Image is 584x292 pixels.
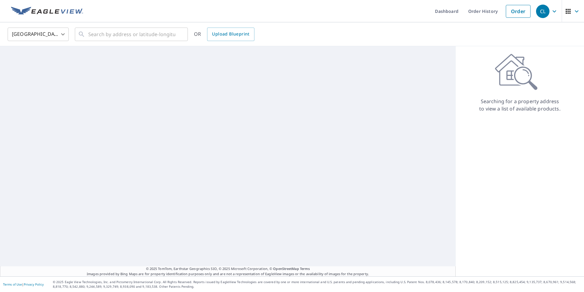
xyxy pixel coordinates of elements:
span: Upload Blueprint [212,30,249,38]
img: EV Logo [11,7,83,16]
a: Privacy Policy [24,282,44,286]
a: OpenStreetMap [273,266,299,271]
div: OR [194,28,254,41]
p: Searching for a property address to view a list of available products. [479,98,561,112]
input: Search by address or latitude-longitude [88,26,175,43]
a: Terms of Use [3,282,22,286]
p: © 2025 Eagle View Technologies, Inc. and Pictometry International Corp. All Rights Reserved. Repo... [53,280,581,289]
a: Upload Blueprint [207,28,254,41]
div: [GEOGRAPHIC_DATA] [8,26,69,43]
p: | [3,283,44,286]
a: Order [506,5,531,18]
span: © 2025 TomTom, Earthstar Geographics SIO, © 2025 Microsoft Corporation, © [146,266,310,271]
a: Terms [300,266,310,271]
div: CL [536,5,549,18]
